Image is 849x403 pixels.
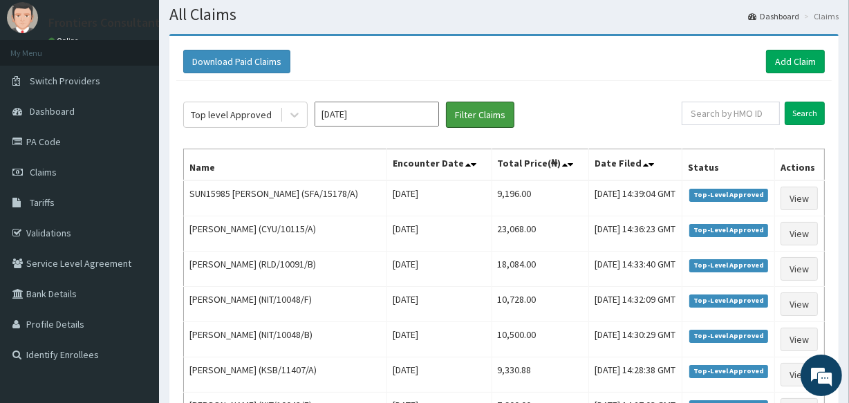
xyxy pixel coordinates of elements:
span: We're online! [80,116,191,256]
td: [DATE] 14:39:04 GMT [588,180,682,216]
th: Date Filed [588,149,682,181]
td: [DATE] [387,322,492,357]
td: [DATE] 14:32:09 GMT [588,287,682,322]
span: Switch Providers [30,75,100,87]
a: Add Claim [766,50,825,73]
button: Filter Claims [446,102,514,128]
img: User Image [7,2,38,33]
div: Chat with us now [72,77,232,95]
td: 10,728.00 [492,287,588,322]
a: View [781,257,818,281]
a: View [781,187,818,210]
td: 10,500.00 [492,322,588,357]
td: [DATE] [387,180,492,216]
td: [PERSON_NAME] (RLD/10091/B) [184,252,387,287]
td: [PERSON_NAME] (KSB/11407/A) [184,357,387,393]
th: Total Price(₦) [492,149,588,181]
td: [DATE] 14:28:38 GMT [588,357,682,393]
span: Top-Level Approved [689,294,769,307]
td: 23,068.00 [492,216,588,252]
span: Top-Level Approved [689,365,769,377]
input: Search by HMO ID [682,102,780,125]
td: 9,196.00 [492,180,588,216]
div: Top level Approved [191,108,272,122]
td: SUN15985 [PERSON_NAME] (SFA/15178/A) [184,180,387,216]
td: [PERSON_NAME] (CYU/10115/A) [184,216,387,252]
textarea: Type your message and hit 'Enter' [7,262,263,310]
span: Top-Level Approved [689,330,769,342]
span: Top-Level Approved [689,259,769,272]
a: Online [48,36,82,46]
p: Frontiers Consultants Clinic [48,17,198,29]
th: Name [184,149,387,181]
td: [DATE] 14:33:40 GMT [588,252,682,287]
td: [DATE] [387,252,492,287]
th: Status [682,149,775,181]
span: Claims [30,166,57,178]
span: Top-Level Approved [689,189,769,201]
th: Encounter Date [387,149,492,181]
td: [PERSON_NAME] (NIT/10048/F) [184,287,387,322]
td: [DATE] 14:36:23 GMT [588,216,682,252]
span: Top-Level Approved [689,224,769,236]
td: [PERSON_NAME] (NIT/10048/B) [184,322,387,357]
a: View [781,292,818,316]
div: Minimize live chat window [227,7,260,40]
th: Actions [775,149,825,181]
h1: All Claims [169,6,839,24]
li: Claims [801,10,839,22]
a: View [781,328,818,351]
input: Search [785,102,825,125]
span: Dashboard [30,105,75,118]
span: Tariffs [30,196,55,209]
td: [DATE] [387,216,492,252]
td: [DATE] [387,357,492,393]
img: d_794563401_company_1708531726252_794563401 [26,69,56,104]
button: Download Paid Claims [183,50,290,73]
td: [DATE] [387,287,492,322]
a: View [781,222,818,245]
td: 9,330.88 [492,357,588,393]
a: Dashboard [748,10,799,22]
input: Select Month and Year [315,102,439,126]
td: 18,084.00 [492,252,588,287]
td: [DATE] 14:30:29 GMT [588,322,682,357]
a: View [781,363,818,386]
